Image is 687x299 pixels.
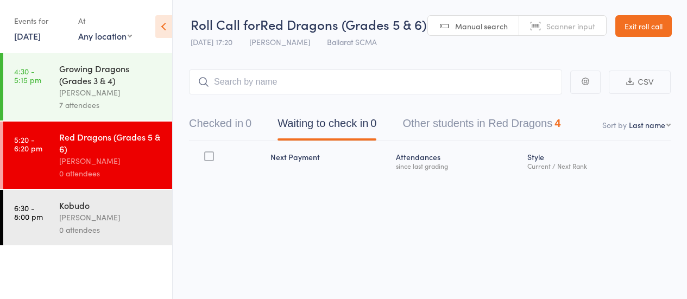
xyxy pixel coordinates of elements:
span: Roll Call for [191,15,260,33]
span: [DATE] 17:20 [191,36,232,47]
div: 0 [245,117,251,129]
button: Waiting to check in0 [278,112,376,141]
div: [PERSON_NAME] [59,86,163,99]
div: [PERSON_NAME] [59,155,163,167]
div: 0 [370,117,376,129]
div: Red Dragons (Grades 5 & 6) [59,131,163,155]
div: 0 attendees [59,167,163,180]
a: 4:30 -5:15 pmGrowing Dragons (Grades 3 & 4)[PERSON_NAME]7 attendees [3,53,172,120]
div: Next Payment [266,146,392,175]
span: Scanner input [546,21,595,31]
label: Sort by [602,119,627,130]
a: 6:30 -8:00 pmKobudo[PERSON_NAME]0 attendees [3,190,172,245]
div: Events for [14,12,67,30]
span: Ballarat SCMA [327,36,377,47]
div: Kobudo [59,199,163,211]
span: Manual search [455,21,508,31]
time: 6:30 - 8:00 pm [14,203,43,221]
div: At [78,12,132,30]
div: [PERSON_NAME] [59,211,163,224]
button: CSV [609,71,671,94]
time: 4:30 - 5:15 pm [14,67,41,84]
div: Atten­dances [392,146,523,175]
div: Style [523,146,671,175]
a: [DATE] [14,30,41,42]
div: Any location [78,30,132,42]
div: Last name [629,119,665,130]
div: Current / Next Rank [527,162,666,169]
a: 5:20 -6:20 pmRed Dragons (Grades 5 & 6)[PERSON_NAME]0 attendees [3,122,172,189]
div: 7 attendees [59,99,163,111]
div: 4 [554,117,560,129]
button: Other students in Red Dragons4 [402,112,560,141]
button: Checked in0 [189,112,251,141]
input: Search by name [189,69,562,94]
time: 5:20 - 6:20 pm [14,135,42,152]
div: Growing Dragons (Grades 3 & 4) [59,62,163,86]
span: Red Dragons (Grades 5 & 6) [260,15,426,33]
div: since last grading [396,162,519,169]
a: Exit roll call [615,15,672,37]
span: [PERSON_NAME] [249,36,310,47]
div: 0 attendees [59,224,163,236]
